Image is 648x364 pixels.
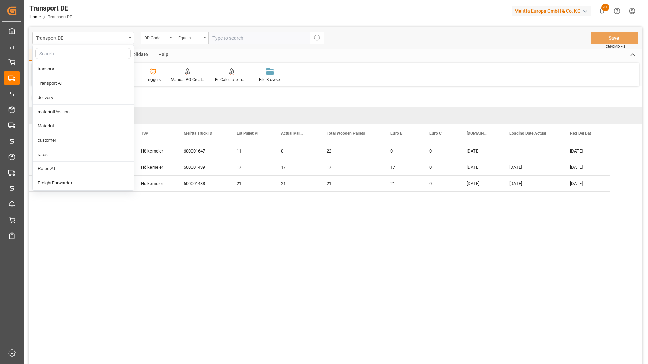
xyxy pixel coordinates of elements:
[570,131,591,136] span: Req Del Dat
[29,143,69,159] div: Press SPACE to select this row.
[281,131,304,136] span: Actual Pallet Places (aggregation)
[33,162,134,176] div: Rates AT
[259,77,281,83] div: File Browser
[273,143,319,159] div: 0
[609,3,625,19] button: Help Center
[562,176,610,191] div: [DATE]
[141,32,175,44] button: open menu
[33,119,134,133] div: Material
[33,190,134,204] div: rfc
[29,159,69,176] div: Press SPACE to select this row.
[310,32,324,44] button: search button
[153,49,174,61] div: Help
[562,143,610,159] div: [DATE]
[33,90,134,105] div: delivery
[421,176,459,191] div: 0
[133,176,176,191] div: Hölkemeier
[33,105,134,119] div: materialPosition
[33,147,134,162] div: rates
[319,159,382,175] div: 17
[33,62,134,76] div: transport
[33,76,134,90] div: Transport AT
[327,131,365,136] span: Total Wooden Pallets
[562,159,610,175] div: [DATE]
[208,32,310,44] input: Type to search
[606,44,625,49] span: Ctrl/CMD + S
[35,48,131,59] input: Search
[228,176,273,191] div: 21
[319,176,382,191] div: 21
[29,49,52,61] div: Home
[144,33,167,41] div: DD Code
[176,176,228,191] div: 600001438
[29,15,41,19] a: Home
[178,33,201,41] div: Equals
[33,133,134,147] div: customer
[390,131,403,136] span: Euro B
[33,176,134,190] div: FreightForwarder
[171,77,205,83] div: Manual PO Creation
[459,159,501,175] div: [DATE]
[133,143,176,159] div: Hölkemeier
[501,176,562,191] div: [DATE]
[29,176,69,192] div: Press SPACE to select this row.
[237,131,258,136] span: Est Pallet Pl
[117,49,153,61] div: Consolidate
[594,3,609,19] button: show 34 new notifications
[382,176,421,191] div: 21
[467,131,487,136] span: [DOMAIN_NAME] Dat
[176,159,228,175] div: 600001439
[512,4,594,17] button: Melitta Europa GmbH & Co. KG
[29,3,72,13] div: Transport DE
[601,4,609,11] span: 34
[459,143,501,159] div: [DATE]
[509,131,546,136] span: Loading Date Actual
[421,159,459,175] div: 0
[176,143,228,159] div: 600001647
[273,159,319,175] div: 17
[215,77,249,83] div: Re-Calculate Transport Costs
[69,176,610,192] div: Press SPACE to select this row.
[36,33,126,42] div: Transport DE
[141,131,148,136] span: TSP
[228,159,273,175] div: 17
[273,176,319,191] div: 21
[69,159,610,176] div: Press SPACE to select this row.
[184,131,212,136] span: Melitta Truck ID
[175,32,208,44] button: open menu
[146,77,161,83] div: Triggers
[421,143,459,159] div: 0
[501,159,562,175] div: [DATE]
[512,6,591,16] div: Melitta Europa GmbH & Co. KG
[32,32,134,44] button: close menu
[69,143,610,159] div: Press SPACE to select this row.
[382,159,421,175] div: 17
[228,143,273,159] div: 11
[382,143,421,159] div: 0
[319,143,382,159] div: 22
[133,159,176,175] div: Hölkemeier
[459,176,501,191] div: [DATE]
[591,32,638,44] button: Save
[429,131,442,136] span: Euro C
